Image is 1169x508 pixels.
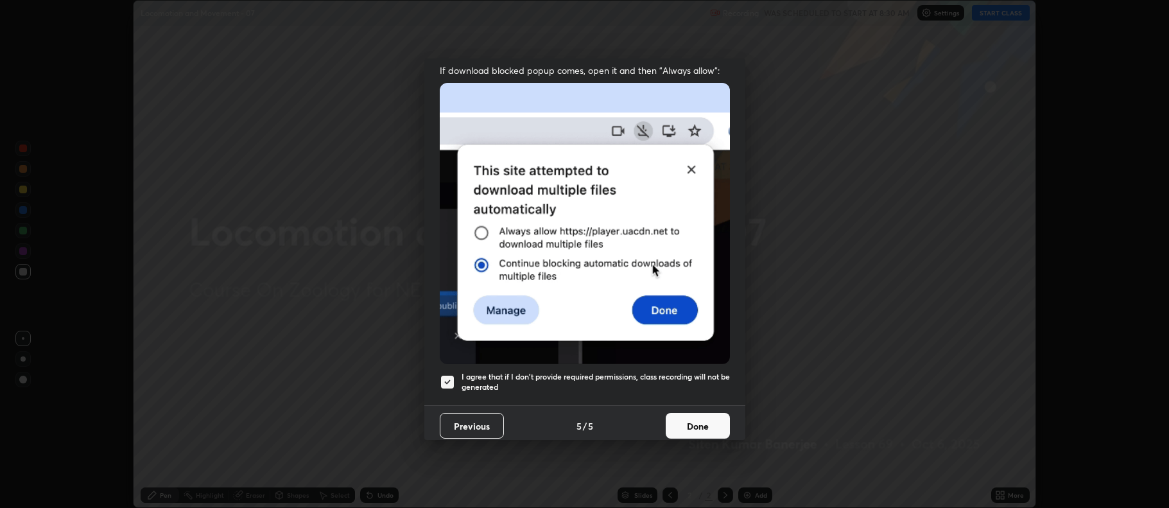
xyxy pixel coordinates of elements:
h4: 5 [576,419,582,433]
button: Previous [440,413,504,439]
h4: / [583,419,587,433]
button: Done [666,413,730,439]
img: downloads-permission-blocked.gif [440,83,730,363]
h5: I agree that if I don't provide required permissions, class recording will not be generated [462,372,730,392]
h4: 5 [588,419,593,433]
span: If download blocked popup comes, open it and then "Always allow": [440,64,730,76]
